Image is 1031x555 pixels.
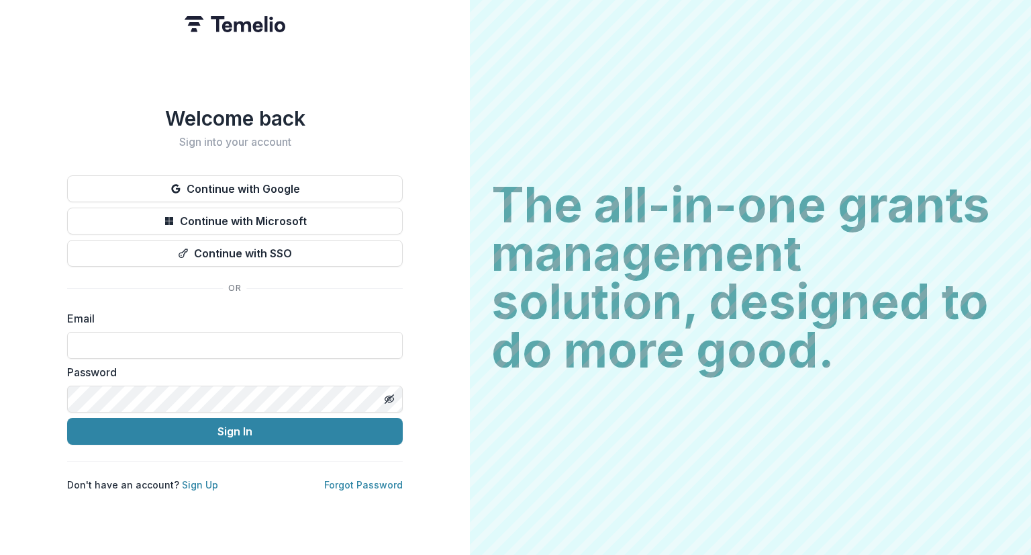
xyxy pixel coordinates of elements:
button: Sign In [67,418,403,445]
a: Sign Up [182,479,218,490]
h2: Sign into your account [67,136,403,148]
button: Continue with SSO [67,240,403,267]
label: Password [67,364,395,380]
p: Don't have an account? [67,478,218,492]
h1: Welcome back [67,106,403,130]
img: Temelio [185,16,285,32]
button: Continue with Google [67,175,403,202]
a: Forgot Password [324,479,403,490]
label: Email [67,310,395,327]
button: Toggle password visibility [379,388,400,410]
button: Continue with Microsoft [67,208,403,234]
